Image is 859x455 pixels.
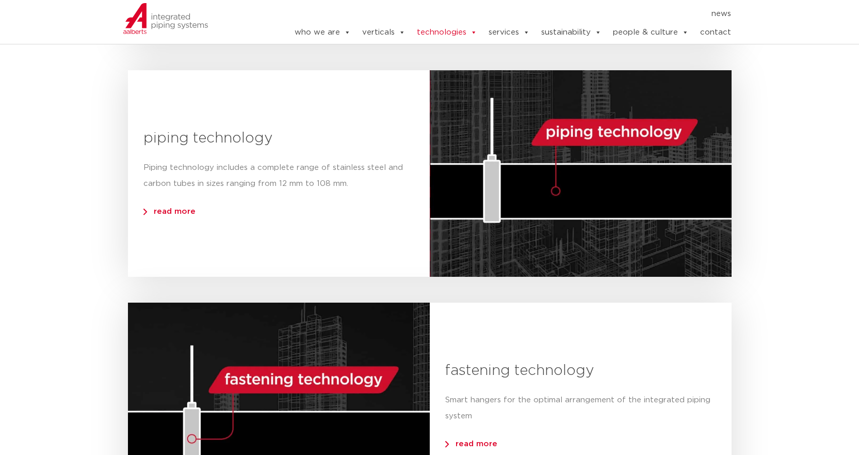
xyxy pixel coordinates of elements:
[295,22,351,43] a: who we are
[143,160,414,193] div: Piping technology includes a complete range of stainless steel and carbon tubes in sizes ranging ...
[143,128,414,149] h3: piping technology
[417,22,477,43] a: technologies
[445,435,513,448] a: read more
[541,22,602,43] a: sustainability
[362,22,406,43] a: verticals
[489,22,530,43] a: services
[143,208,196,215] span: read more
[445,392,716,425] div: Smart hangers for the optimal arrangement of the integrated piping system
[613,22,689,43] a: people & culture
[143,202,211,215] a: read more
[445,360,716,382] h3: fastening technology
[445,440,497,448] span: read more
[711,6,731,22] a: news
[263,6,732,22] nav: Menu
[700,22,731,43] a: contact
